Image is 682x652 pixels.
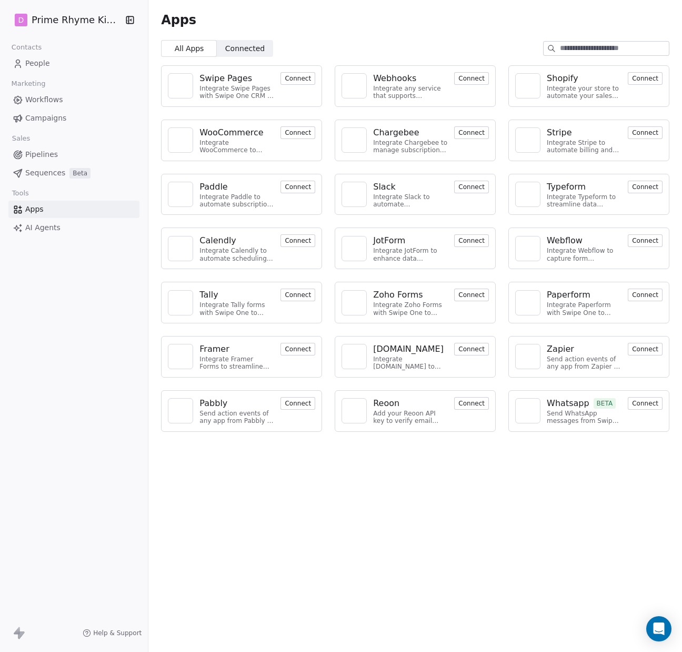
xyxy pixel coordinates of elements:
div: Integrate [DOMAIN_NAME] to manage bookings and streamline scheduling. [373,355,448,371]
img: NA [346,403,362,419]
a: Connect [454,290,489,300]
div: Integrate Stripe to automate billing and payments. [547,139,621,154]
div: WooCommerce [199,126,263,139]
button: Connect [280,72,315,85]
a: Connect [454,344,489,354]
a: NA [168,290,193,315]
img: NA [520,132,536,148]
a: NA [342,290,367,315]
div: Integrate your store to automate your sales process [547,85,621,100]
a: NA [342,127,367,153]
a: Connect [280,73,315,83]
a: Campaigns [8,110,139,127]
a: NA [342,236,367,261]
a: Slack [373,181,448,193]
a: NA [515,182,540,207]
img: NA [173,403,188,419]
a: Connect [454,73,489,83]
span: Pipelines [25,149,58,160]
a: Chargebee [373,126,448,139]
a: JotForm [373,234,448,247]
span: Apps [161,12,196,28]
div: Integrate Slack to automate communication and collaboration. [373,193,448,209]
a: NA [342,344,367,369]
a: Stripe [547,126,621,139]
a: NA [168,344,193,369]
a: Workflows [8,91,139,108]
button: Connect [628,397,663,410]
div: Stripe [547,126,571,139]
a: Shopify [547,72,621,85]
img: NA [173,132,188,148]
a: Webflow [547,234,621,247]
a: Paperform [547,289,621,301]
button: Connect [454,72,489,85]
img: NA [520,78,536,94]
img: NA [346,295,362,311]
div: Integrate Zoho Forms with Swipe One to capture form submissions. [373,301,448,317]
div: Framer [199,343,229,355]
button: Connect [628,181,663,193]
a: Apps [8,201,139,218]
a: Reoon [373,397,448,410]
button: Connect [628,126,663,139]
span: Tools [7,185,33,201]
img: NA [520,241,536,256]
div: Integrate JotForm to enhance data collection and improve customer engagement. [373,247,448,262]
button: Connect [454,343,489,355]
button: Connect [628,289,663,301]
a: Framer [199,343,274,355]
div: Integrate any service that supports webhooks with Swipe One to capture and automate data workflows. [373,85,448,100]
a: NA [168,73,193,98]
div: Add your Reoon API key to verify email address and reduce bounces [373,410,448,425]
a: Connect [454,182,489,192]
div: Swipe Pages [199,72,252,85]
div: Paperform [547,289,590,301]
button: Connect [280,181,315,193]
button: DPrime Rhyme Kids Books [13,11,117,29]
img: NA [346,241,362,256]
span: Marketing [7,76,50,92]
a: Connect [628,398,663,408]
div: Webflow [547,234,583,247]
a: Connect [280,344,315,354]
div: Whatsapp [547,397,589,410]
a: Connect [280,127,315,137]
a: Tally [199,289,274,301]
img: NA [173,186,188,202]
div: Pabbly [199,397,227,410]
a: AI Agents [8,219,139,236]
span: Help & Support [93,629,142,637]
span: Sequences [25,167,65,179]
div: Integrate WooCommerce to manage orders and customer data [199,139,274,154]
div: Send WhatsApp messages from Swipe One to your customers [547,410,621,425]
a: Zapier [547,343,621,355]
img: NA [346,186,362,202]
a: Swipe Pages [199,72,274,85]
button: Connect [454,181,489,193]
div: Webhooks [373,72,416,85]
span: People [25,58,50,69]
div: Zapier [547,343,574,355]
div: Integrate Calendly to automate scheduling and event management. [199,247,274,262]
a: Pabbly [199,397,274,410]
a: NA [342,398,367,423]
button: Connect [280,289,315,301]
span: Connected [225,43,265,54]
span: AI Agents [25,222,61,233]
button: Connect [628,72,663,85]
button: Connect [280,343,315,355]
img: NA [520,186,536,202]
img: NA [346,78,362,94]
a: WooCommerce [199,126,274,139]
a: Pipelines [8,146,139,163]
a: NA [168,398,193,423]
div: Send action events of any app from Pabbly to Swipe One [199,410,274,425]
a: People [8,55,139,72]
button: Connect [454,397,489,410]
div: Paddle [199,181,227,193]
span: Workflows [25,94,63,105]
div: Integrate Paperform with Swipe One to capture form submissions. [547,301,621,317]
div: JotForm [373,234,405,247]
div: Integrate Typeform to streamline data collection and customer engagement. [547,193,621,209]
